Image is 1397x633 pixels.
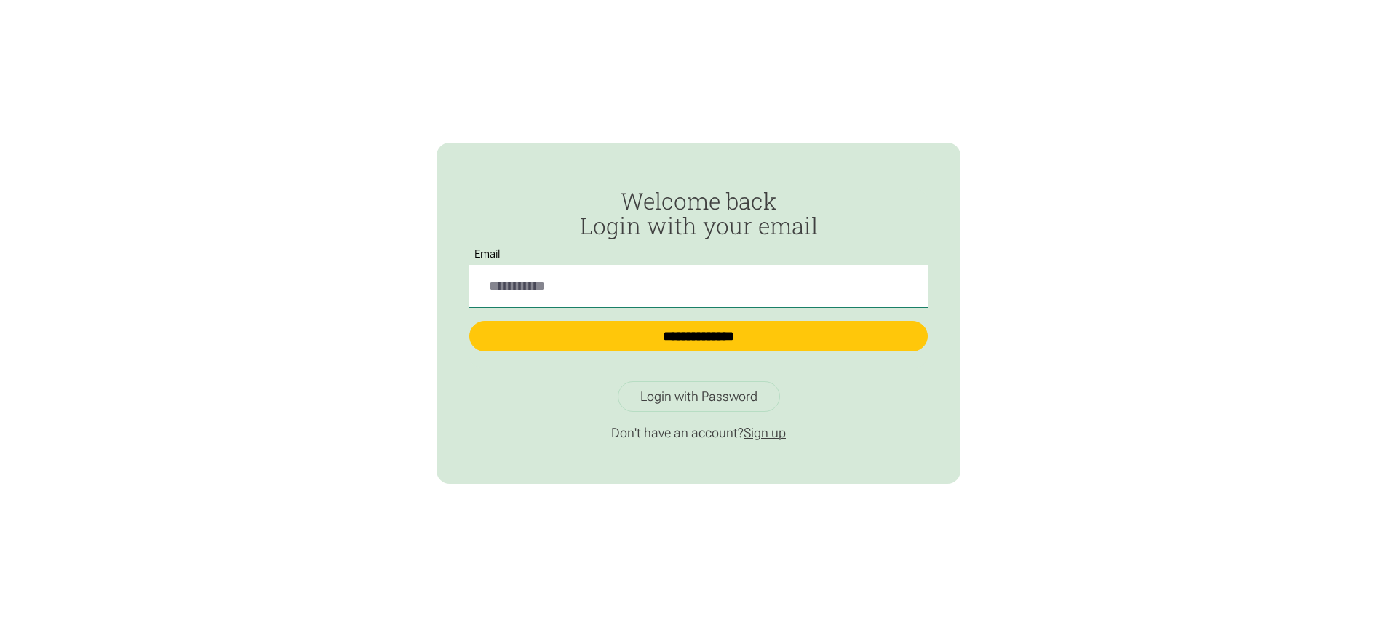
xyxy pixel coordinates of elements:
[469,248,506,260] label: Email
[469,425,928,442] p: Don't have an account?
[469,188,928,368] form: Passwordless Login
[469,188,928,239] h2: Welcome back Login with your email
[640,389,757,405] div: Login with Password
[744,425,786,440] a: Sign up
